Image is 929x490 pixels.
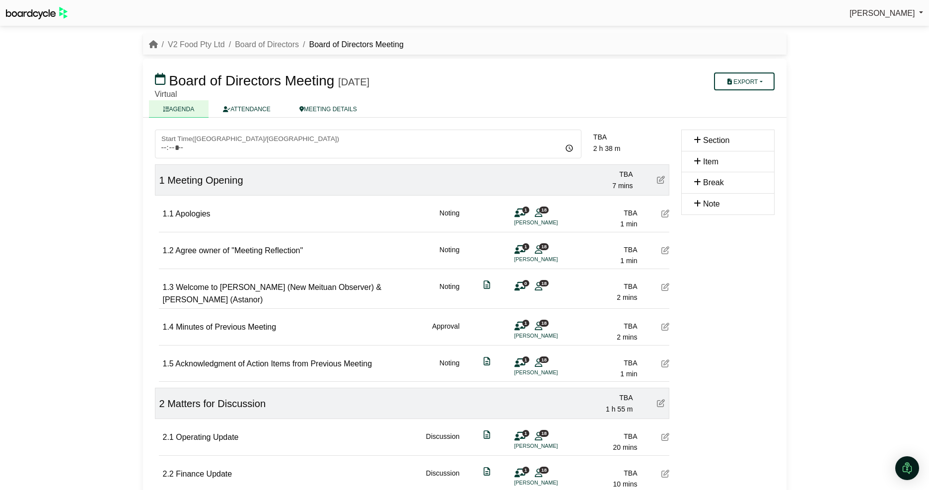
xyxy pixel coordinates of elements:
li: [PERSON_NAME] [514,442,589,450]
span: 20 mins [613,443,637,451]
a: [PERSON_NAME] [850,7,923,20]
span: 1 h 55 m [606,405,633,413]
li: [PERSON_NAME] [514,332,589,340]
div: TBA [568,357,638,368]
a: V2 Food Pty Ltd [168,40,225,49]
span: 1 min [620,257,637,265]
li: [PERSON_NAME] [514,218,589,227]
button: Export [714,72,774,90]
span: 18 [539,430,549,436]
span: 1.2 [163,246,174,255]
span: 18 [539,356,549,363]
span: 18 [539,467,549,473]
div: TBA [564,169,633,180]
span: Apologies [175,210,210,218]
span: 18 [539,243,549,250]
span: 1 min [620,220,637,228]
a: AGENDA [149,100,209,118]
span: 10 mins [613,480,637,488]
span: 18 [539,280,549,286]
div: TBA [568,431,638,442]
span: 2.2 [163,470,174,478]
span: 1.3 [163,283,174,291]
nav: breadcrumb [149,38,404,51]
span: Break [703,178,724,187]
span: 2 mins [617,333,637,341]
span: 1 [522,320,529,326]
span: Minutes of Previous Meeting [176,323,276,331]
span: 1.4 [163,323,174,331]
span: Operating Update [176,433,238,441]
span: 1 min [620,370,637,378]
span: Item [703,157,718,166]
span: 1 [522,243,529,250]
span: 2 [159,398,165,409]
div: Noting [439,244,459,267]
div: TBA [593,132,669,142]
span: 18 [539,320,549,326]
div: TBA [564,392,633,403]
div: TBA [568,468,638,479]
span: 1 [522,467,529,473]
div: TBA [568,208,638,218]
div: TBA [568,244,638,255]
span: Meeting Opening [167,175,243,186]
div: Open Intercom Messenger [895,456,919,480]
img: BoardcycleBlackGreen-aaafeed430059cb809a45853b8cf6d952af9d84e6e89e1f1685b34bfd5cb7d64.svg [6,7,68,19]
span: 1.1 [163,210,174,218]
div: Approval [432,321,459,343]
span: 0 [522,280,529,286]
div: Discussion [426,431,460,453]
span: 1 [522,430,529,436]
span: Board of Directors Meeting [169,73,334,88]
span: Agree owner of "Meeting Reflection" [175,246,303,255]
a: MEETING DETAILS [285,100,371,118]
li: [PERSON_NAME] [514,479,589,487]
div: Discussion [426,468,460,490]
li: [PERSON_NAME] [514,368,589,377]
span: Matters for Discussion [167,398,266,409]
div: Noting [439,357,459,380]
a: ATTENDANCE [209,100,285,118]
span: Note [703,200,720,208]
li: Board of Directors Meeting [299,38,404,51]
span: 2 h 38 m [593,144,620,152]
span: Welcome to [PERSON_NAME] (New Meituan Observer) & [PERSON_NAME] (Astanor) [163,283,382,304]
span: 2 mins [617,293,637,301]
span: Virtual [155,90,177,98]
div: Noting [439,208,459,230]
div: TBA [568,321,638,332]
li: [PERSON_NAME] [514,255,589,264]
div: [DATE] [338,76,369,88]
span: 18 [539,207,549,213]
span: Finance Update [176,470,232,478]
span: 1 [522,207,529,213]
span: 1.5 [163,359,174,368]
span: 1 [159,175,165,186]
span: 1 [522,356,529,363]
span: [PERSON_NAME] [850,9,915,17]
span: 7 mins [612,182,633,190]
a: Board of Directors [235,40,299,49]
div: TBA [568,281,638,292]
div: Noting [439,281,459,306]
span: 2.1 [163,433,174,441]
span: Section [703,136,729,144]
span: Acknowledgment of Action Items from Previous Meeting [175,359,372,368]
